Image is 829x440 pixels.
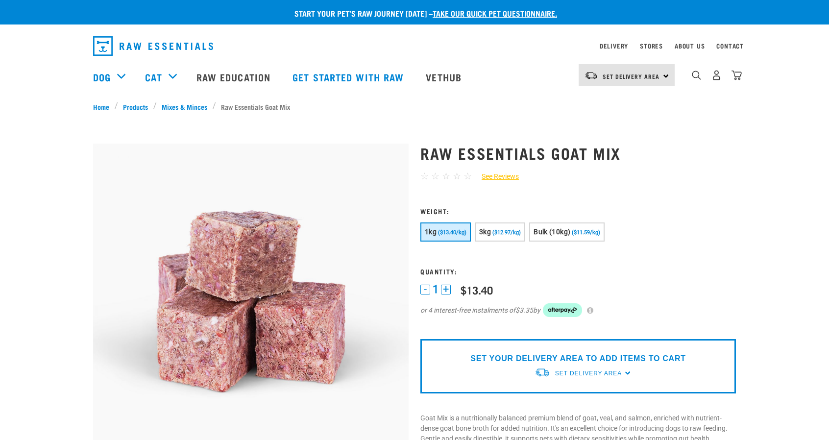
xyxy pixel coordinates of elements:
p: SET YOUR DELIVERY AREA TO ADD ITEMS TO CART [470,353,685,365]
div: or 4 interest-free instalments of by [420,303,736,317]
h1: Raw Essentials Goat Mix [420,144,736,162]
span: ($13.40/kg) [438,229,466,236]
span: $3.35 [515,305,533,316]
button: + [441,285,451,294]
button: 3kg ($12.97/kg) [475,222,525,242]
span: ☆ [420,171,429,182]
div: $13.40 [461,284,493,296]
a: See Reviews [472,171,519,182]
a: Home [93,101,115,112]
img: home-icon-1@2x.png [692,71,701,80]
a: Delivery [600,44,628,48]
a: Mixes & Minces [157,101,213,112]
span: ($11.59/kg) [572,229,600,236]
h3: Weight: [420,207,736,215]
span: 1 [433,284,439,294]
a: Dog [93,70,111,84]
span: 1kg [425,228,437,236]
a: Get started with Raw [283,57,416,97]
button: Bulk (10kg) ($11.59/kg) [529,222,605,242]
span: ☆ [431,171,439,182]
span: Set Delivery Area [555,370,622,377]
nav: dropdown navigation [85,32,744,60]
img: van-moving.png [585,71,598,80]
span: ☆ [442,171,450,182]
a: Contact [716,44,744,48]
span: Set Delivery Area [603,74,659,78]
a: Vethub [416,57,474,97]
a: Products [118,101,153,112]
img: van-moving.png [535,367,550,378]
nav: breadcrumbs [93,101,736,112]
button: - [420,285,430,294]
a: Stores [640,44,663,48]
a: Raw Education [187,57,283,97]
a: About Us [675,44,705,48]
img: user.png [711,70,722,80]
span: Bulk (10kg) [534,228,570,236]
span: ☆ [463,171,472,182]
button: 1kg ($13.40/kg) [420,222,471,242]
img: home-icon@2x.png [731,70,742,80]
img: Afterpay [543,303,582,317]
a: take our quick pet questionnaire. [433,11,557,15]
h3: Quantity: [420,268,736,275]
span: ($12.97/kg) [492,229,521,236]
span: ☆ [453,171,461,182]
img: Raw Essentials Logo [93,36,213,56]
a: Cat [145,70,162,84]
span: 3kg [479,228,491,236]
